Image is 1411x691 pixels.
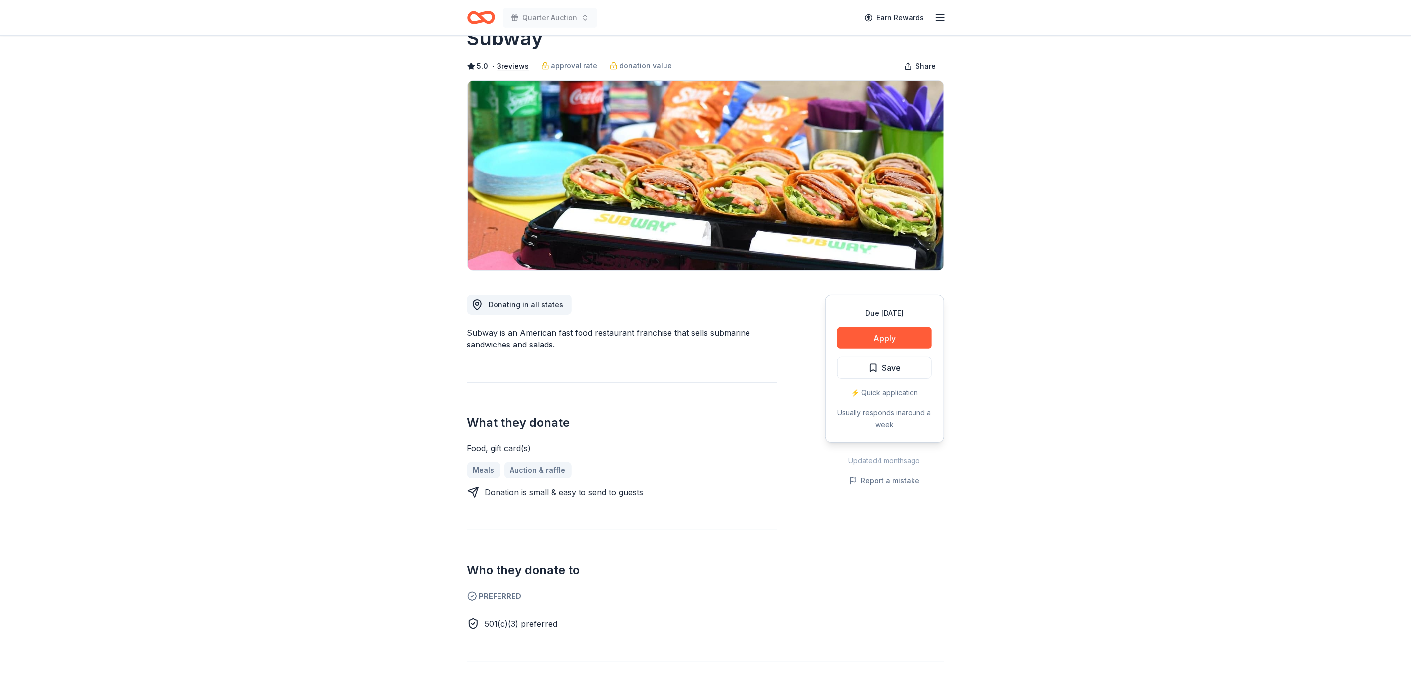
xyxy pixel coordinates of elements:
[849,475,920,487] button: Report a mistake
[467,442,777,454] div: Food, gift card(s)
[467,562,777,578] h2: Who they donate to
[485,619,558,629] span: 501(c)(3) preferred
[825,455,944,467] div: Updated 4 months ago
[620,60,672,72] span: donation value
[477,60,489,72] span: 5.0
[468,81,944,270] img: Image for Subway
[491,62,495,70] span: •
[541,60,598,72] a: approval rate
[467,415,777,431] h2: What they donate
[489,300,564,309] span: Donating in all states
[523,12,578,24] span: Quarter Auction
[882,361,901,374] span: Save
[504,462,572,478] a: Auction & raffle
[916,60,936,72] span: Share
[837,407,932,431] div: Usually responds in around a week
[837,387,932,399] div: ⚡️ Quick application
[837,327,932,349] button: Apply
[485,486,644,498] div: Donation is small & easy to send to guests
[498,60,529,72] button: 3reviews
[467,462,500,478] a: Meals
[467,327,777,350] div: Subway is an American fast food restaurant franchise that sells submarine sandwiches and salads.
[467,24,544,52] h1: Subway
[467,590,777,602] span: Preferred
[837,357,932,379] button: Save
[896,56,944,76] button: Share
[837,307,932,319] div: Due [DATE]
[610,60,672,72] a: donation value
[551,60,598,72] span: approval rate
[859,9,930,27] a: Earn Rewards
[467,6,495,29] a: Home
[503,8,597,28] button: Quarter Auction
